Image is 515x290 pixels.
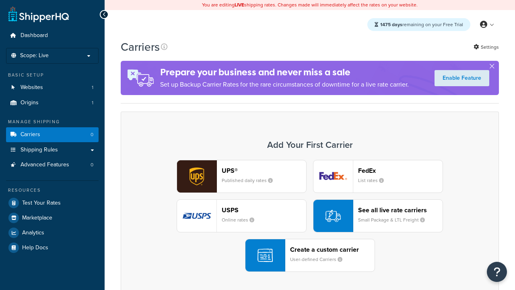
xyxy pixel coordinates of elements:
span: Scope: Live [20,52,49,59]
span: Advanced Features [21,162,69,168]
a: Advanced Features 0 [6,157,99,172]
a: Dashboard [6,28,99,43]
div: remaining on your Free Trial [367,18,470,31]
small: Online rates [222,216,261,224]
span: Origins [21,99,39,106]
button: ups logoUPS®Published daily rates [177,160,307,193]
a: Test Your Rates [6,196,99,210]
a: Carriers 0 [6,127,99,142]
span: 0 [91,162,93,168]
header: USPS [222,206,306,214]
li: Websites [6,80,99,95]
img: fedEx logo [313,160,353,193]
header: FedEx [358,167,443,174]
li: Carriers [6,127,99,142]
span: Marketplace [22,215,52,222]
a: Shipping Rules [6,143,99,157]
a: Analytics [6,226,99,240]
span: Test Your Rates [22,200,61,207]
span: Carriers [21,131,40,138]
p: Set up Backup Carrier Rates for the rare circumstances of downtime for a live rate carrier. [160,79,409,90]
header: See all live rate carriers [358,206,443,214]
button: See all live rate carriersSmall Package & LTL Freight [313,199,443,232]
span: 1 [92,84,93,91]
a: Marketplace [6,211,99,225]
a: Settings [474,41,499,53]
small: List rates [358,177,390,184]
li: Origins [6,95,99,110]
span: Shipping Rules [21,147,58,153]
h3: Add Your First Carrier [129,140,490,150]
b: LIVE [235,1,244,8]
small: User-defined Carriers [290,256,349,263]
span: Help Docs [22,244,48,251]
span: 1 [92,99,93,106]
span: Analytics [22,230,44,236]
img: usps logo [177,200,216,232]
img: ups logo [177,160,216,193]
li: Advanced Features [6,157,99,172]
img: icon-carrier-custom-c93b8a24.svg [257,248,273,263]
header: UPS® [222,167,306,174]
span: Websites [21,84,43,91]
strong: 1475 days [380,21,402,28]
a: Help Docs [6,240,99,255]
div: Manage Shipping [6,118,99,125]
a: Websites 1 [6,80,99,95]
button: Create a custom carrierUser-defined Carriers [245,239,375,272]
img: ad-rules-rateshop-fe6ec290ccb7230408bd80ed9643f0289d75e0ffd9eb532fc0e269fcd187b520.png [121,61,160,95]
button: fedEx logoFedExList rates [313,160,443,193]
div: Basic Setup [6,72,99,79]
img: icon-carrier-liverate-becf4550.svg [325,208,341,224]
small: Published daily rates [222,177,279,184]
a: Enable Feature [435,70,489,86]
h4: Prepare your business and never miss a sale [160,66,409,79]
header: Create a custom carrier [290,246,375,253]
a: Origins 1 [6,95,99,110]
button: usps logoUSPSOnline rates [177,199,307,232]
button: Open Resource Center [487,262,507,282]
small: Small Package & LTL Freight [358,216,431,224]
span: 0 [91,131,93,138]
a: ShipperHQ Home [8,6,69,22]
h1: Carriers [121,39,160,55]
div: Resources [6,187,99,194]
span: Dashboard [21,32,48,39]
